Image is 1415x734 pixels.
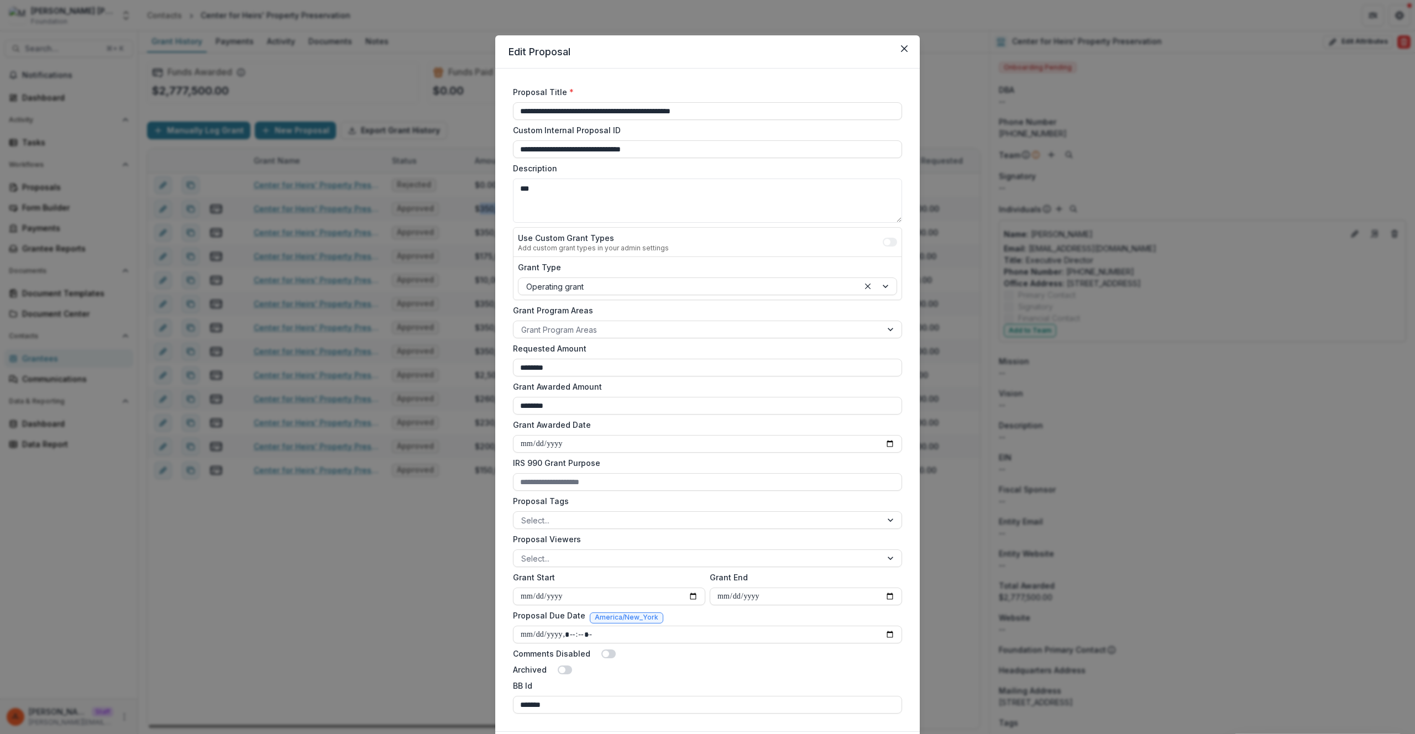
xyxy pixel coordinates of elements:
[513,495,895,507] label: Proposal Tags
[518,232,669,244] label: Use Custom Grant Types
[518,244,669,252] div: Add custom grant types in your admin settings
[513,381,895,392] label: Grant Awarded Amount
[513,457,895,469] label: IRS 990 Grant Purpose
[518,261,890,273] label: Grant Type
[513,162,895,174] label: Description
[513,343,895,354] label: Requested Amount
[513,419,895,431] label: Grant Awarded Date
[513,572,699,583] label: Grant Start
[513,648,590,659] label: Comments Disabled
[495,35,920,69] header: Edit Proposal
[513,664,547,675] label: Archived
[513,680,895,691] label: BB Id
[513,86,895,98] label: Proposal Title
[513,610,585,621] label: Proposal Due Date
[895,40,913,57] button: Close
[513,124,895,136] label: Custom Internal Proposal ID
[710,572,895,583] label: Grant End
[595,614,658,621] span: America/New_York
[513,305,895,316] label: Grant Program Areas
[513,533,895,545] label: Proposal Viewers
[861,280,874,293] div: Clear selected options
